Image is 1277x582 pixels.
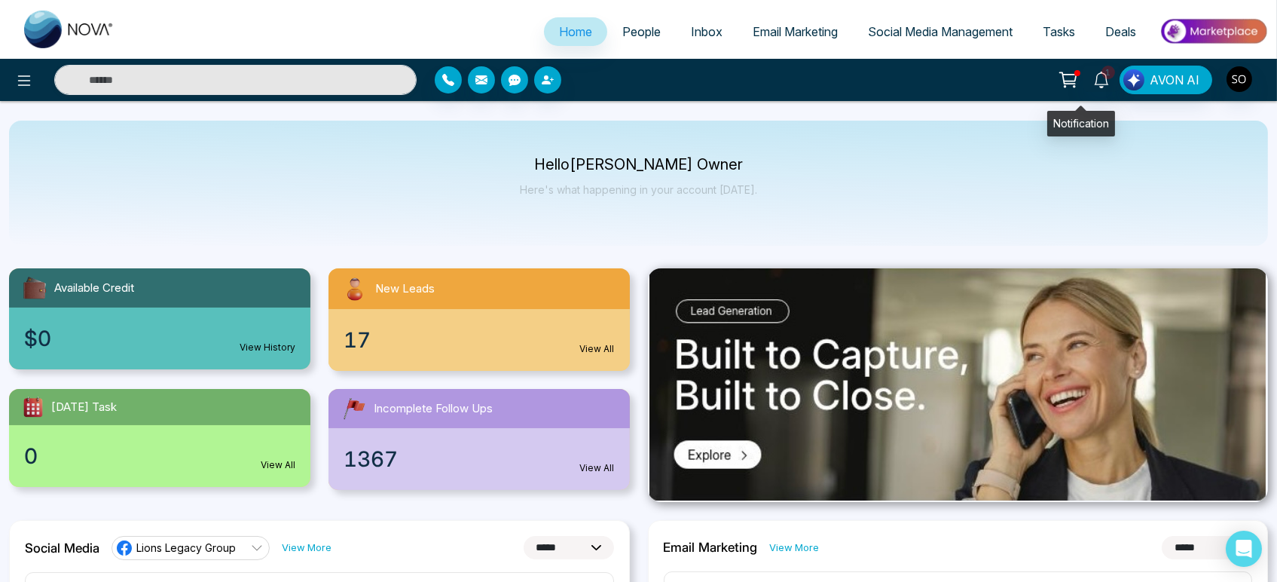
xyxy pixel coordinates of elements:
img: Lead Flow [1123,69,1144,90]
img: followUps.svg [341,395,368,422]
span: People [622,24,661,39]
img: newLeads.svg [341,274,369,303]
span: Incomplete Follow Ups [374,400,493,418]
a: View All [261,458,295,472]
a: People [607,17,676,46]
p: Here's what happening in your account [DATE]. [520,183,757,196]
a: Incomplete Follow Ups1367View All [319,389,639,490]
a: View More [282,541,331,555]
span: [DATE] Task [51,399,117,416]
a: New Leads17View All [319,268,639,371]
a: Home [544,17,607,46]
img: User Avatar [1227,66,1252,92]
span: 1 [1101,66,1115,79]
span: Inbox [691,24,723,39]
span: 17 [344,324,371,356]
a: View All [580,342,615,356]
a: Tasks [1028,17,1090,46]
span: Home [559,24,592,39]
img: todayTask.svg [21,395,45,419]
span: Tasks [1043,24,1075,39]
a: View All [580,461,615,475]
img: . [649,268,1266,501]
button: AVON AI [1120,66,1212,94]
a: Email Marketing [738,17,853,46]
span: Email Marketing [753,24,838,39]
h2: Email Marketing [664,540,758,555]
img: Nova CRM Logo [24,11,115,48]
span: New Leads [375,280,435,298]
a: View More [770,541,820,555]
span: 0 [24,440,38,472]
span: Deals [1105,24,1136,39]
h2: Social Media [25,541,99,556]
a: 1 [1083,66,1120,92]
a: Inbox [676,17,738,46]
a: Social Media Management [853,17,1028,46]
div: Notification [1047,111,1115,136]
p: Hello [PERSON_NAME] Owner [520,158,757,171]
span: $0 [24,323,51,354]
img: availableCredit.svg [21,274,48,302]
a: Deals [1090,17,1151,46]
img: Market-place.gif [1159,14,1268,48]
span: 1367 [344,443,398,475]
div: Open Intercom Messenger [1226,531,1262,567]
span: Lions Legacy Group [136,541,236,555]
span: Available Credit [54,280,134,297]
span: Social Media Management [868,24,1013,39]
span: AVON AI [1150,71,1199,89]
a: View History [240,341,295,354]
